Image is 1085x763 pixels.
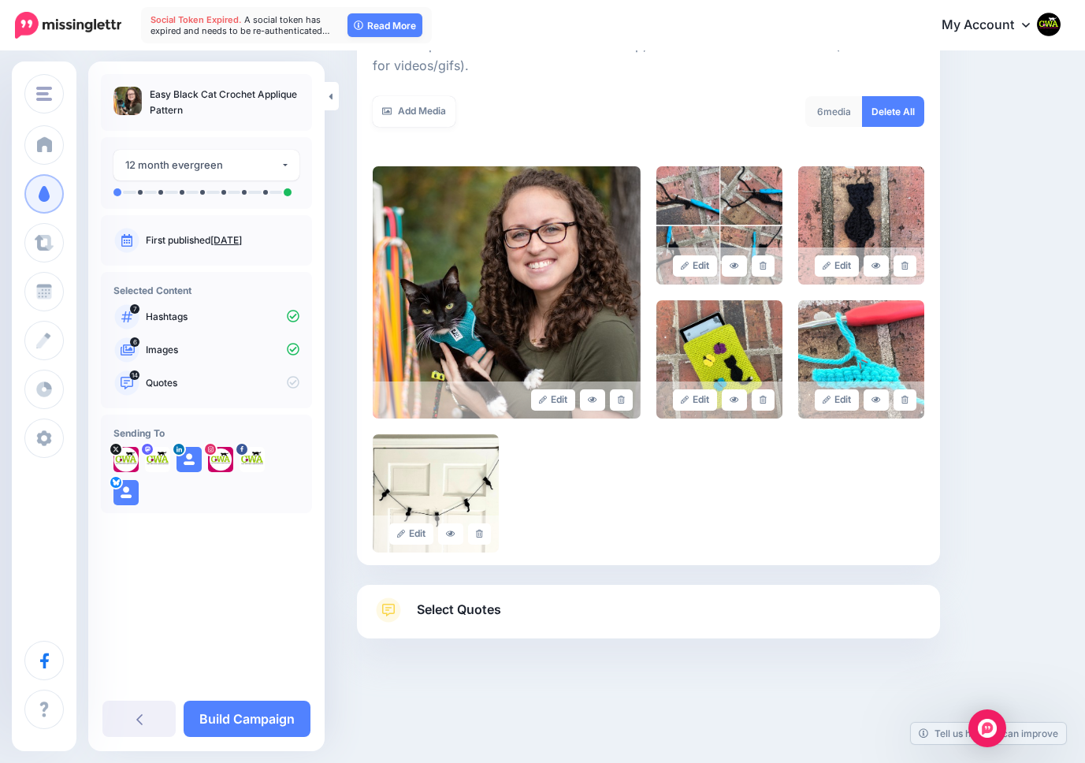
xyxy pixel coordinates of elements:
a: Read More [347,13,422,37]
img: 45698106_333706100514846_7785613158785220608_n-bsa140427.jpg [208,447,233,472]
a: Delete All [862,96,924,127]
a: My Account [926,6,1061,45]
p: First published [146,233,299,248]
div: Select Media [373,7,924,553]
p: Hashtags [146,310,299,324]
button: 12 month evergreen [113,150,299,181]
a: Edit [815,389,860,411]
div: media [805,96,863,127]
span: A social token has expired and needs to be re-authenticated… [150,14,330,36]
img: 5ab2268f44a184747d3bf20bc8ea404b_large.jpg [656,166,782,285]
img: 46e5f9cb55c3f068617cc372d8ad4343_large.jpg [373,166,641,419]
a: Edit [389,523,434,545]
span: 6 [817,106,823,117]
p: Easy Black Cat Crochet Applique Pattern [150,87,299,118]
a: Edit [673,255,718,277]
span: Social Token Expired. [150,14,242,25]
img: 06525b32fe320a8210c68a8494d53aee_large.jpg [373,434,499,553]
p: Quotes [146,376,299,390]
img: menu.png [36,87,52,101]
a: Select Quotes [373,597,924,638]
a: Edit [531,389,576,411]
a: Add Media [373,96,455,127]
img: Missinglettr [15,12,121,39]
span: 6 [130,337,139,347]
span: 7 [130,304,139,314]
img: 326279769_1240690483185035_8704348640003314294_n-bsa141107.png [240,447,265,472]
img: ffae8dcf99b1d535-87638.png [145,447,170,472]
img: 46e5f9cb55c3f068617cc372d8ad4343_thumb.jpg [113,87,142,115]
img: 949f85fcc7cf40f626782c7df657074e_large.jpg [798,166,924,285]
img: bcb6057bdb6fe3e3ca17c530cf70ad97_large.jpg [656,300,782,419]
a: Edit [815,255,860,277]
h4: Selected Content [113,285,299,296]
a: Edit [673,389,718,411]
span: Select Quotes [417,599,501,620]
img: user_default_image.png [113,480,139,505]
span: 14 [130,370,140,380]
img: user_default_image.png [176,447,202,472]
div: 12 month evergreen [125,156,281,174]
img: 753e606bcab5614ca6727fe8a95892b9_large.jpg [798,300,924,419]
div: Open Intercom Messenger [968,709,1006,747]
a: Tell us how we can improve [911,723,1066,744]
p: Images [146,343,299,357]
img: 1qlX9Brh-74720.jpg [113,447,139,472]
h4: Sending To [113,427,299,439]
a: [DATE] [210,234,242,246]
